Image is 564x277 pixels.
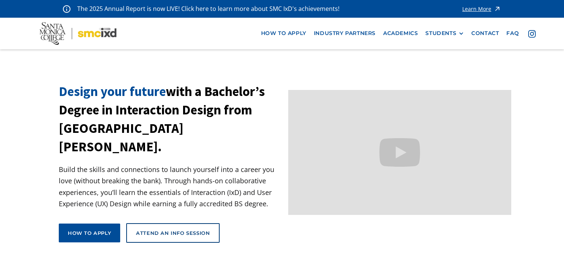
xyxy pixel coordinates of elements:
[59,83,166,100] span: Design your future
[77,4,340,14] p: The 2025 Annual Report is now LIVE! Click here to learn more about SMC IxD's achievements!
[63,5,70,13] img: icon - information - alert
[425,30,456,37] div: STUDENTS
[425,30,464,37] div: STUDENTS
[59,224,120,242] a: How to apply
[40,22,116,45] img: Santa Monica College - SMC IxD logo
[468,26,503,40] a: contact
[59,164,282,210] p: Build the skills and connections to launch yourself into a career you love (without breaking the ...
[503,26,523,40] a: faq
[59,82,282,156] h1: with a Bachelor’s Degree in Interaction Design from [GEOGRAPHIC_DATA][PERSON_NAME].
[288,90,512,215] iframe: Design your future with a Bachelor's Degree in Interaction Design from Santa Monica College
[136,230,210,236] div: Attend an Info Session
[68,230,111,236] div: How to apply
[126,223,220,243] a: Attend an Info Session
[494,4,501,14] img: icon - arrow - alert
[462,4,501,14] a: Learn More
[379,26,422,40] a: Academics
[528,30,536,38] img: icon - instagram
[257,26,310,40] a: how to apply
[310,26,379,40] a: industry partners
[462,6,491,12] div: Learn More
